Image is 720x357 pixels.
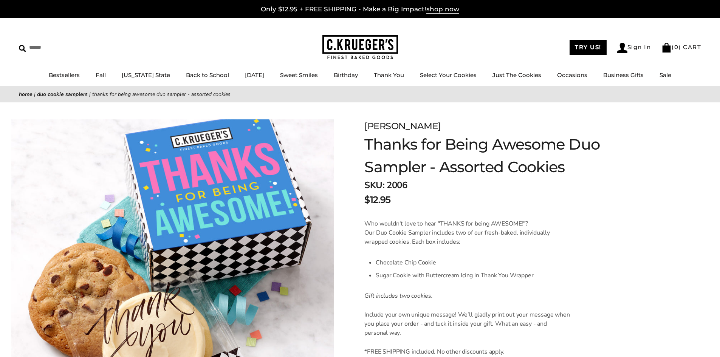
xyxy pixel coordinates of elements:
span: | [89,91,91,98]
span: | [34,91,36,98]
a: Home [19,91,33,98]
img: Bag [661,43,672,53]
img: C.KRUEGER'S [322,35,398,60]
nav: breadcrumbs [19,90,701,99]
div: [PERSON_NAME] [364,119,605,133]
a: (0) CART [661,43,701,51]
span: $12.95 [364,193,390,207]
span: Include your own unique message! We’ll gladly print out your message when you place your order - ... [364,311,570,337]
img: Account [617,43,627,53]
li: Sugar Cookie with Buttercream Icing in Thank You Wrapper [376,269,571,282]
a: Birthday [334,71,358,79]
a: Select Your Cookies [420,71,477,79]
a: [US_STATE] State [122,71,170,79]
strong: SKU: [364,179,384,191]
a: Sign In [617,43,651,53]
span: shop now [426,5,459,14]
a: Just The Cookies [492,71,541,79]
a: Occasions [557,71,587,79]
span: Who wouldn't love to hear "THANKS for being AWESOME!"? Our Duo Cookie Sampler includes two of our... [364,219,550,246]
a: Business Gifts [603,71,644,79]
a: Back to School [186,71,229,79]
a: Only $12.95 + FREE SHIPPING - Make a Big Impact!shop now [261,5,459,14]
a: Fall [96,71,106,79]
div: *FREE SHIPPING included. No other discounts apply. [364,347,571,356]
a: TRY US! [570,40,607,55]
a: Sale [660,71,671,79]
a: Duo Cookie Samplers [37,91,88,98]
a: Bestsellers [49,71,80,79]
a: Sweet Smiles [280,71,318,79]
span: Gift includes two cookies. [364,292,432,300]
a: [DATE] [245,71,264,79]
a: Thank You [374,71,404,79]
img: Search [19,45,26,52]
h1: Thanks for Being Awesome Duo Sampler - Assorted Cookies [364,133,605,178]
span: 2006 [387,179,407,191]
input: Search [19,42,109,53]
span: 0 [674,43,679,51]
span: Thanks for Being Awesome Duo Sampler - Assorted Cookies [92,91,231,98]
span: Chocolate Chip Cookie [376,258,436,267]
